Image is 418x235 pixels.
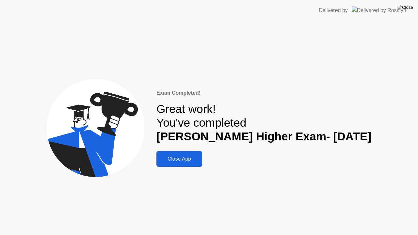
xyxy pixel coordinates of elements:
[156,102,371,144] div: Great work! You've completed
[397,5,413,10] img: Close
[352,7,406,14] img: Delivered by Rosalyn
[156,151,202,167] button: Close App
[158,156,200,162] div: Close App
[156,89,371,97] div: Exam Completed!
[319,7,348,14] div: Delivered by
[156,130,371,143] b: [PERSON_NAME] Higher Exam- [DATE]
